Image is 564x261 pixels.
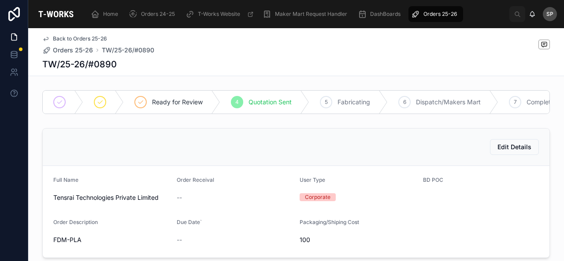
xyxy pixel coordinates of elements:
a: Orders 25-26 [408,6,463,22]
span: Tensrai Technologies Private Limited [53,193,170,202]
span: Back to Orders 25-26 [53,35,107,42]
span: Dispatch/Makers Mart [416,98,481,107]
a: DashBoards [355,6,407,22]
span: Edit Details [497,143,531,151]
span: 7 [514,99,517,106]
span: 100 [300,235,416,244]
span: Due Date` [177,219,202,225]
span: FDM-PLA [53,235,170,244]
span: Order Description [53,219,98,225]
a: Maker Mart Request Handler [260,6,353,22]
button: Edit Details [490,139,539,155]
div: Corporate [305,193,330,201]
span: Orders 25-26 [423,11,457,18]
span: Quotation Sent [249,98,292,107]
h1: TW/25-26/#0890 [42,58,117,70]
span: User Type [300,176,325,183]
a: TW/25-26/#0890 [102,46,154,55]
a: Back to Orders 25-26 [42,35,107,42]
span: Maker Mart Request Handler [275,11,347,18]
span: Complete [527,98,554,107]
a: Orders 25-26 [42,46,93,55]
span: Orders 24-25 [141,11,175,18]
span: BD POC [423,176,443,183]
span: -- [177,193,182,202]
a: T-Works Website [183,6,258,22]
span: T-Works Website [198,11,240,18]
span: 6 [403,99,406,106]
span: 5 [325,99,328,106]
span: Order Receival [177,176,214,183]
span: Ready for Review [152,98,203,107]
img: App logo [35,7,77,21]
span: Fabricating [338,98,370,107]
span: Home [103,11,118,18]
a: Home [88,6,124,22]
span: 4 [235,99,239,106]
div: scrollable content [84,4,509,24]
span: Orders 25-26 [53,46,93,55]
span: Full Name [53,176,78,183]
span: -- [177,235,182,244]
span: DashBoards [370,11,401,18]
a: Orders 24-25 [126,6,181,22]
span: Packaging/Shiping Cost [300,219,359,225]
span: sp [546,11,553,18]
